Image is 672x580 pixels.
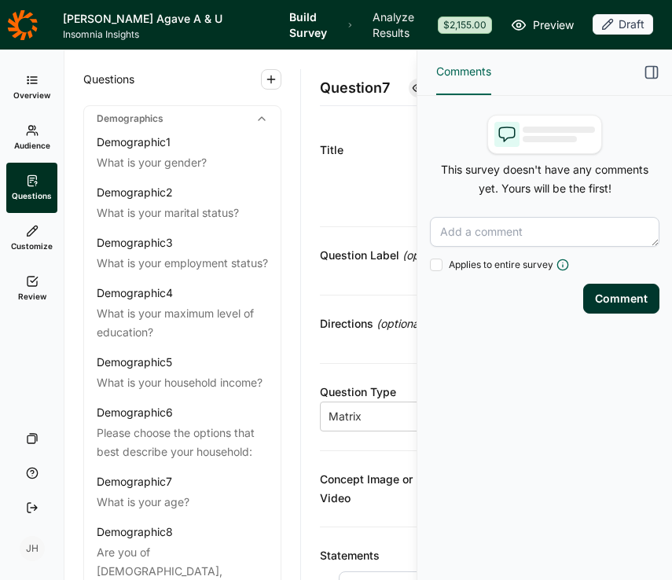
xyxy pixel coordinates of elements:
[6,163,57,213] a: Questions
[438,17,492,34] div: $2,155.00
[449,259,553,271] span: Applies to entire survey
[97,235,173,251] div: Demographic 3
[18,291,46,302] span: Review
[97,524,173,540] div: Demographic 8
[84,106,281,131] div: Demographics
[20,536,45,561] div: JH
[97,285,173,301] div: Demographic 4
[97,474,172,490] div: Demographic 7
[320,246,493,265] div: Question Label
[430,160,659,198] p: This survey doesn't have any comments yet. Yours will be the first!
[320,77,390,99] span: Question 7
[97,405,173,420] div: Demographic 6
[320,314,493,333] div: Directions
[436,50,491,95] button: Comments
[320,470,493,508] div: Concept Image or Video
[63,9,270,28] h1: [PERSON_NAME] Agave A & U
[97,493,268,512] div: What is your age?
[376,314,425,333] span: (optional)
[320,383,493,402] div: Question Type
[63,28,270,41] span: Insomnia Insights
[12,190,52,201] span: Questions
[97,254,268,273] div: What is your employment status?
[97,424,268,461] div: Please choose the options that best describe your household:
[436,62,491,81] span: Comments
[14,140,50,151] span: Audience
[511,16,574,35] a: Preview
[13,90,50,101] span: Overview
[97,185,173,200] div: Demographic 2
[83,70,134,89] span: Questions
[97,204,268,222] div: What is your marital status?
[320,141,493,160] div: Title
[11,240,53,251] span: Customize
[402,246,451,265] span: (optional)
[593,14,653,35] div: Draft
[583,284,659,314] button: Comment
[533,16,574,35] span: Preview
[6,112,57,163] a: Audience
[97,153,268,172] div: What is your gender?
[97,373,268,392] div: What is your household income?
[97,304,268,342] div: What is your maximum level of education?
[6,263,57,314] a: Review
[593,14,653,36] button: Draft
[97,134,171,150] div: Demographic 1
[6,213,57,263] a: Customize
[97,354,172,370] div: Demographic 5
[6,62,57,112] a: Overview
